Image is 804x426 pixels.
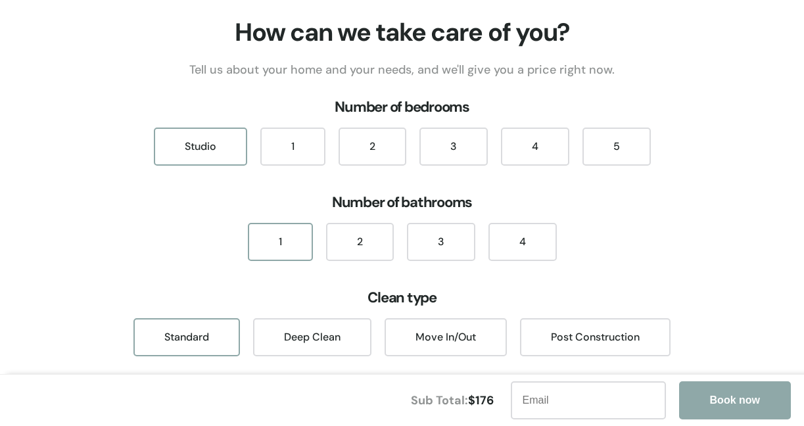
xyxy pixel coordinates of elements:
[326,223,394,261] div: 2
[253,318,371,356] div: Deep Clean
[407,223,475,261] div: 3
[411,392,504,408] div: Sub Total:
[511,381,666,419] input: Email
[339,128,406,166] div: 2
[260,128,325,166] div: 1
[501,128,569,166] div: 4
[582,128,651,166] div: 5
[520,318,671,356] div: Post Construction
[419,128,488,166] div: 3
[133,318,240,356] div: Standard
[468,392,494,408] span: $ 176
[248,223,313,261] div: 1
[385,318,507,356] div: Move In/Out
[679,381,791,419] button: Book now
[154,128,247,166] div: Studio
[488,223,557,261] div: 4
